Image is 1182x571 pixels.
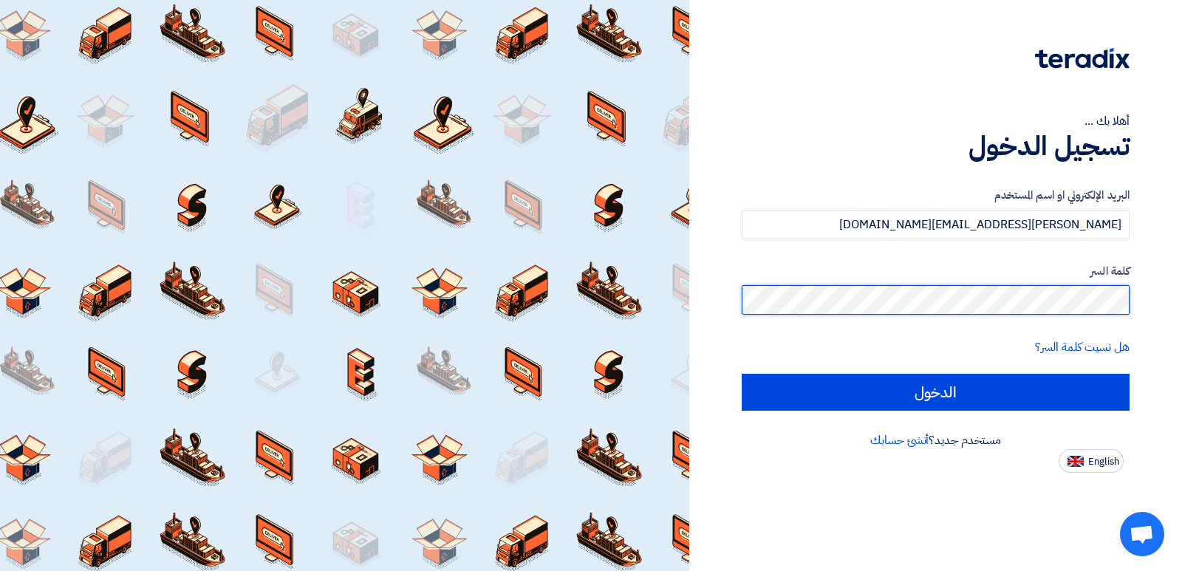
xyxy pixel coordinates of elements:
a: هل نسيت كلمة السر؟ [1035,338,1130,356]
label: كلمة السر [742,263,1130,280]
a: أنشئ حسابك [870,431,929,449]
h1: تسجيل الدخول [742,130,1130,163]
button: English [1059,449,1124,473]
span: English [1088,457,1119,467]
input: أدخل بريد العمل الإلكتروني او اسم المستخدم الخاص بك ... [742,210,1130,239]
img: en-US.png [1067,456,1084,467]
label: البريد الإلكتروني او اسم المستخدم [742,187,1130,204]
img: Teradix logo [1035,48,1130,69]
div: أهلا بك ... [742,112,1130,130]
div: مستخدم جديد؟ [742,431,1130,449]
input: الدخول [742,374,1130,411]
div: Open chat [1120,512,1164,556]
